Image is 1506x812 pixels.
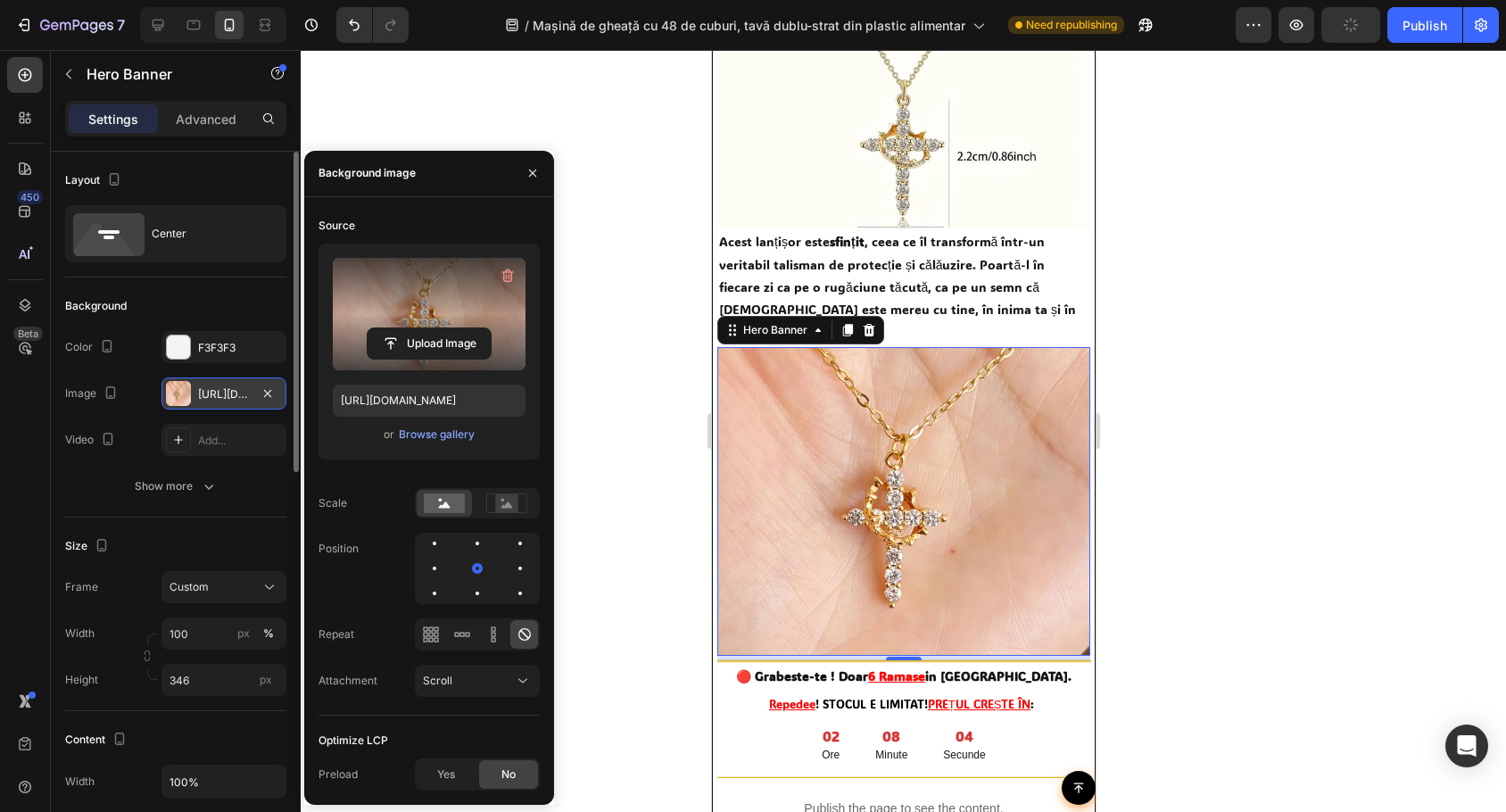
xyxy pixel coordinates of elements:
[399,427,475,443] div: Browse gallery
[65,626,95,642] label: Width
[65,534,112,559] div: Size
[65,428,119,452] div: Video
[237,626,250,642] div: px
[712,50,1096,812] iframe: Design area
[161,571,286,603] button: Custom
[319,626,354,642] div: Repeat
[319,541,359,557] div: Position
[384,424,394,445] span: or
[398,426,476,443] button: Browse gallery
[65,382,121,406] div: Image
[319,766,358,783] div: Preload
[87,63,238,85] p: Hero Banner
[65,774,95,790] div: Width
[176,110,236,128] p: Advanced
[65,672,98,688] label: Height
[65,169,125,193] div: Layout
[198,386,250,402] div: [URL][DOMAIN_NAME]
[162,766,285,798] input: Auto
[1403,16,1447,35] div: Publish
[260,673,272,686] span: px
[65,298,127,314] div: Background
[263,626,274,642] div: %
[319,218,355,234] div: Source
[336,7,409,43] div: Undo/Redo
[13,327,43,341] div: Beta
[319,165,416,181] div: Background image
[198,433,282,449] div: Add...
[367,327,492,360] button: Upload Image
[233,623,254,644] button: %
[319,495,347,511] div: Scale
[17,190,43,204] div: 450
[65,579,98,595] label: Frame
[170,579,209,595] span: Custom
[88,110,138,128] p: Settings
[415,665,540,697] button: Scroll
[65,470,286,502] button: Show more
[319,673,377,689] div: Attachment
[7,7,133,43] button: 7
[1387,7,1462,43] button: Publish
[198,340,282,356] div: F3F3F3
[525,16,529,35] span: /
[423,674,452,687] span: Scroll
[65,336,118,360] div: Color
[135,477,218,495] div: Show more
[161,617,286,650] input: px%
[1445,725,1488,767] div: Open Intercom Messenger
[501,766,516,783] span: No
[152,213,261,254] div: Center
[1026,17,1117,33] span: Need republishing
[258,623,279,644] button: px
[333,385,525,417] input: https://example.com/image.jpg
[533,16,965,35] span: Mașină de gheață cu 48 de cuburi, tavă dublu-strat din plastic alimentar
[319,733,388,749] div: Optimize LCP
[437,766,455,783] span: Yes
[161,664,286,696] input: px
[117,14,125,36] p: 7
[65,728,130,752] div: Content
